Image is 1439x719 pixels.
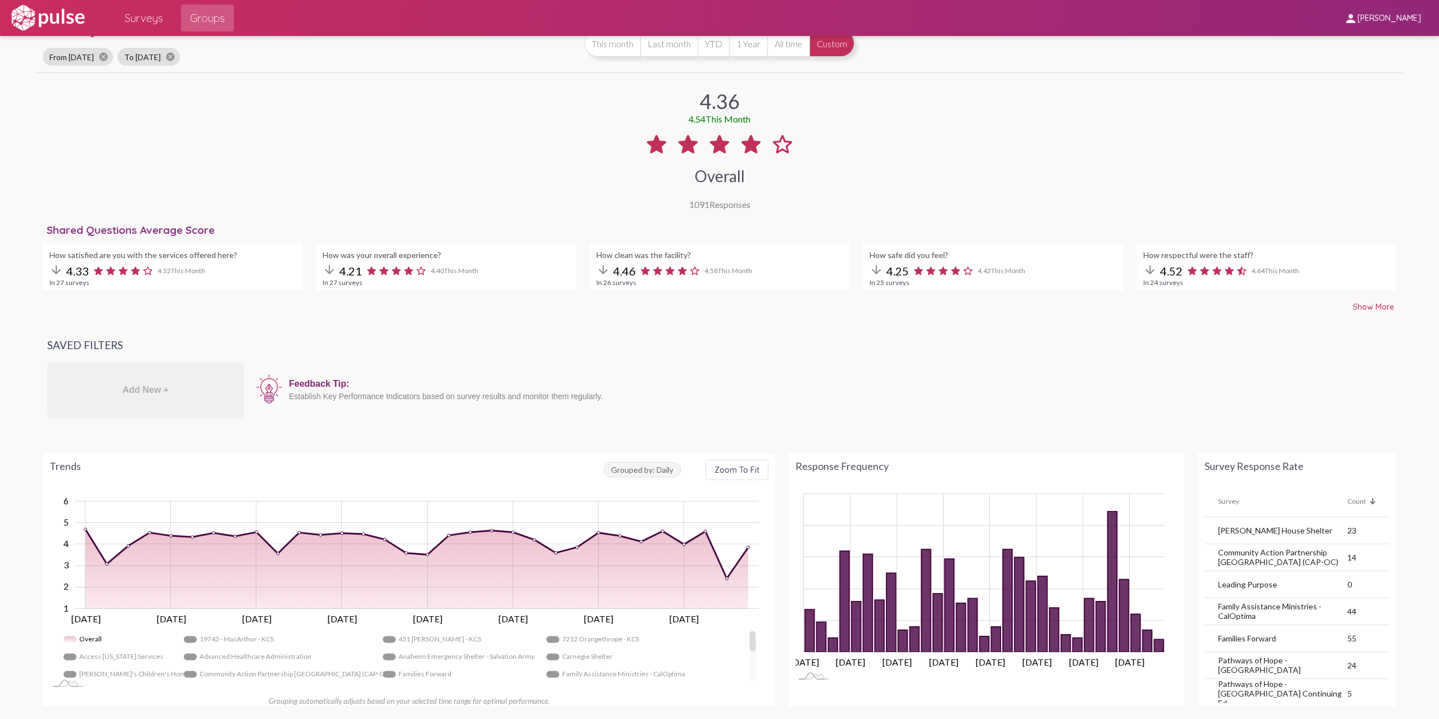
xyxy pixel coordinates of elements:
a: Groups [181,4,234,31]
span: 1091 [689,199,709,210]
mat-icon: arrow_downward [49,263,63,277]
td: Families Forward [1205,625,1347,652]
button: Last month [640,30,698,57]
mat-icon: cancel [98,52,108,62]
tspan: [DATE] [585,614,614,625]
span: This Month [171,266,205,275]
span: Edit Filters [89,26,141,36]
td: 23 [1347,517,1390,544]
tspan: [DATE] [929,657,958,667]
div: In 27 surveys [49,278,296,287]
span: 4.33 [66,264,89,278]
mat-icon: cancel [165,52,175,62]
tspan: [DATE] [499,614,528,625]
div: Trends [49,460,604,480]
div: Survey Response Rate [1205,460,1390,472]
tspan: 6 [64,495,69,506]
tspan: [DATE] [71,614,101,625]
td: 44 [1347,598,1390,625]
div: Count [1347,497,1366,505]
tspan: [DATE] [413,614,442,625]
tspan: 4 [64,538,69,549]
span: 4.21 [340,264,362,278]
div: 4.54 [689,114,750,124]
td: [PERSON_NAME] House Shelter [1205,517,1347,544]
span: This Month [444,266,478,275]
span: Zoom To Fit [714,465,759,475]
div: In 24 surveys [1143,278,1390,287]
g: Anaheim Emergency Shelter - Salvation Army [383,648,535,666]
small: Grouping automatically adjusts based on your selected time range for optimal performance. [269,697,550,706]
span: 4.40 [431,266,478,275]
span: 4.64 [1251,266,1299,275]
span: This Month [1265,266,1299,275]
td: Leading Purpose [1205,571,1347,598]
button: [PERSON_NAME] [1335,7,1430,28]
td: 24 [1347,652,1390,679]
g: Family Assistance Ministries - CalOptima [546,666,686,683]
g: Overall [64,631,104,648]
td: Community Action Partnership [GEOGRAPHIC_DATA] (CAP-OC) [1205,544,1347,571]
a: Surveys [116,4,172,31]
div: In 27 surveys [323,278,569,287]
span: This Month [705,114,750,124]
div: How satisfied are you with the services offered here? [49,250,296,260]
span: 4.52 [1160,264,1183,278]
div: Count [1347,497,1376,505]
tspan: 1 [64,603,69,613]
button: YTD [698,30,729,57]
tspan: [DATE] [1022,657,1052,667]
span: 4.58 [704,266,752,275]
mat-icon: arrow_downward [323,263,336,277]
div: In 25 surveys [870,278,1116,287]
g: 451 W. Lincoln - KCS [383,631,481,648]
div: Survey [1218,497,1239,505]
g: Advanced Healthcare Administration [184,648,312,666]
span: This Month [991,266,1025,275]
td: Pathways of Hope - [GEOGRAPHIC_DATA] [1205,652,1347,679]
g: Colette's Children's Home [64,666,190,683]
span: Groups [190,8,225,28]
td: Pathways of Hope - [GEOGRAPHIC_DATA] Continuing Ed. [1205,679,1347,708]
td: Family Assistance Ministries - CalOptima [1205,598,1347,625]
button: Show More [1344,297,1403,317]
button: This month [585,30,640,57]
g: Families Forward [383,666,452,683]
div: In 26 surveys [596,278,843,287]
tspan: [DATE] [976,657,1005,667]
mat-chip: To [DATE] [117,48,180,66]
div: How was your overall experience? [323,250,569,260]
div: Responses [689,199,750,210]
mat-icon: arrow_downward [870,263,883,277]
button: 1 Year [729,30,767,57]
tspan: [DATE] [328,614,357,625]
span: This Month [718,266,752,275]
div: Response Frequency [795,460,1177,472]
tspan: 2 [64,581,69,592]
button: Custom [809,30,854,57]
div: Survey [1218,497,1347,505]
tspan: 5 [64,517,69,527]
td: 55 [1347,625,1390,652]
g: Carnegie Shelter [546,648,615,666]
g: Access California Services [64,648,164,666]
td: 14 [1347,544,1390,571]
div: How respectful were the staff? [1143,250,1390,260]
span: [PERSON_NAME] [1357,13,1421,24]
g: Chart [790,494,1165,667]
tspan: [DATE] [883,657,912,667]
mat-icon: arrow_downward [596,263,610,277]
span: Surveys [125,8,163,28]
g: Community Action Partnership Orange County (CAP-OC) [184,666,392,683]
span: 4.52 [157,266,205,275]
h3: Saved Filters [47,339,1392,351]
mat-icon: arrow_downward [1143,263,1157,277]
tspan: [DATE] [1116,657,1145,667]
img: icon12.png [255,373,283,405]
div: How clean was the facility? [596,250,843,260]
tspan: [DATE] [670,614,699,625]
div: Establish Key Performance Indicators based on survey results and monitor them regularly. [289,392,1386,401]
span: 4.25 [886,264,909,278]
tspan: [DATE] [836,657,866,667]
g: 7212 Orangethrope - KCS [546,631,642,648]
